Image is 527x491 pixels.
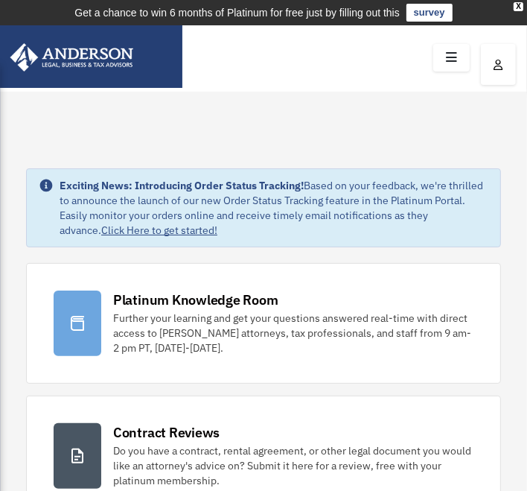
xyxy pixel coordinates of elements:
[113,423,220,442] div: Contract Reviews
[101,224,217,237] a: Click Here to get started!
[60,179,304,192] strong: Exciting News: Introducing Order Status Tracking!
[26,263,501,384] a: Platinum Knowledge Room Further your learning and get your questions answered real-time with dire...
[113,311,473,355] div: Further your learning and get your questions answered real-time with direct access to [PERSON_NAM...
[60,178,488,238] div: Based on your feedback, we're thrilled to announce the launch of our new Order Status Tracking fe...
[113,291,278,309] div: Platinum Knowledge Room
[113,443,473,488] div: Do you have a contract, rental agreement, or other legal document you would like an attorney's ad...
[406,4,453,22] a: survey
[514,2,523,11] div: close
[74,4,400,22] div: Get a chance to win 6 months of Platinum for free just by filling out this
